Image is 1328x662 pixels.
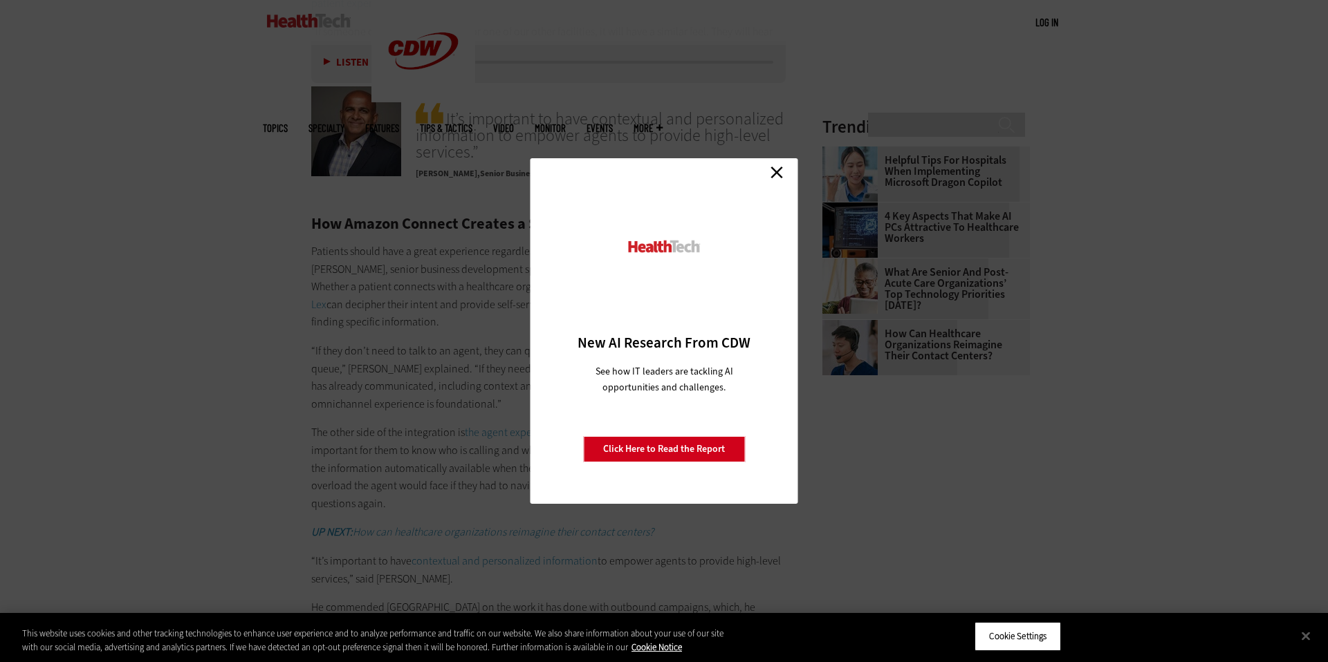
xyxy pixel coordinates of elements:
[583,436,745,462] a: Click Here to Read the Report
[631,641,682,653] a: More information about your privacy
[555,333,774,352] h3: New AI Research From CDW
[1291,621,1321,651] button: Close
[627,239,702,254] img: HealthTech_0.png
[579,363,750,395] p: See how IT leaders are tackling AI opportunities and challenges.
[22,627,730,654] div: This website uses cookies and other tracking technologies to enhance user experience and to analy...
[766,162,787,182] a: Close
[975,622,1061,651] button: Cookie Settings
